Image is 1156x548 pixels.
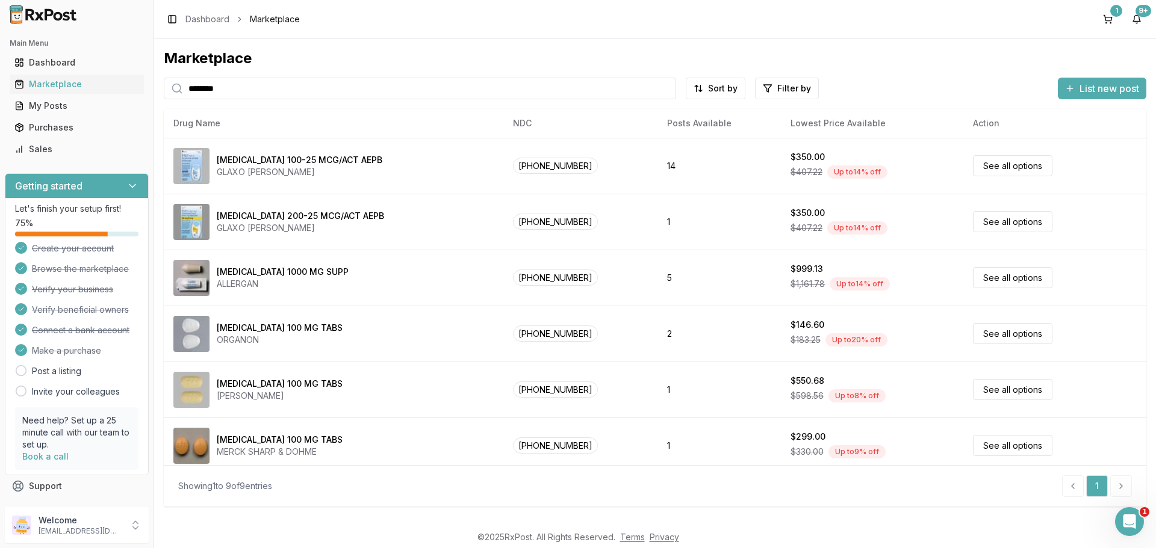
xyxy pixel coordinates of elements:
span: Connect a bank account [32,324,129,336]
th: Lowest Price Available [781,109,963,138]
div: [MEDICAL_DATA] 100 MG TABS [217,322,343,334]
span: [PHONE_NUMBER] [513,158,598,174]
div: MERCK SHARP & DOHME [217,446,343,458]
span: [PHONE_NUMBER] [513,437,598,454]
a: Dashboard [10,52,144,73]
div: Up to 9 % off [828,445,886,458]
span: 1 [1140,507,1149,517]
th: Posts Available [657,109,781,138]
a: See all options [973,379,1052,400]
button: Marketplace [5,75,149,94]
span: $330.00 [791,446,824,458]
td: 2 [657,306,781,362]
button: 9+ [1127,10,1146,29]
span: Marketplace [250,13,300,25]
img: Breo Ellipta 200-25 MCG/ACT AEPB [173,204,210,240]
span: $407.22 [791,166,822,178]
div: 9+ [1136,5,1151,17]
img: Invokana 100 MG TABS [173,372,210,408]
th: Action [963,109,1146,138]
div: [MEDICAL_DATA] 1000 MG SUPP [217,266,349,278]
div: Showing 1 to 9 of 9 entries [178,480,272,492]
button: My Posts [5,96,149,115]
button: 1 [1098,10,1117,29]
span: $183.25 [791,334,821,346]
span: $598.56 [791,390,824,402]
img: Cozaar 100 MG TABS [173,316,210,352]
p: Welcome [39,514,122,526]
h3: Getting started [15,179,82,193]
span: $407.22 [791,222,822,234]
div: My Posts [14,100,139,112]
span: [PHONE_NUMBER] [513,381,598,398]
button: List new post [1058,78,1146,99]
a: Marketplace [10,73,144,95]
a: See all options [973,267,1052,288]
a: See all options [973,155,1052,176]
a: Book a call [22,451,69,461]
td: 1 [657,194,781,250]
img: Januvia 100 MG TABS [173,428,210,464]
span: Create your account [32,242,114,254]
a: Purchases [10,117,144,138]
div: [MEDICAL_DATA] 100 MG TABS [217,378,343,390]
span: [PHONE_NUMBER] [513,325,598,342]
div: $350.00 [791,207,825,219]
th: Drug Name [164,109,503,138]
div: Up to 14 % off [827,165,887,179]
a: See all options [973,435,1052,456]
div: [PERSON_NAME] [217,390,343,402]
div: ORGANON [217,334,343,346]
button: Feedback [5,497,149,519]
a: See all options [973,323,1052,344]
img: Canasa 1000 MG SUPP [173,260,210,296]
a: My Posts [10,95,144,117]
img: Breo Ellipta 100-25 MCG/ACT AEPB [173,148,210,184]
div: Marketplace [164,49,1146,68]
td: 5 [657,250,781,306]
span: List new post [1080,81,1139,96]
div: Dashboard [14,57,139,69]
td: 1 [657,362,781,417]
span: Sort by [708,82,738,94]
span: [PHONE_NUMBER] [513,214,598,230]
button: Sort by [686,78,745,99]
span: Browse the marketplace [32,263,129,275]
a: Sales [10,138,144,160]
a: List new post [1058,84,1146,96]
span: Make a purchase [32,345,101,357]
a: Dashboard [185,13,229,25]
div: GLAXO [PERSON_NAME] [217,222,384,234]
span: Filter by [777,82,811,94]
div: [MEDICAL_DATA] 100 MG TABS [217,434,343,446]
span: Verify your business [32,283,113,295]
div: Up to 14 % off [827,221,887,235]
span: [PHONE_NUMBER] [513,269,598,286]
div: $350.00 [791,151,825,163]
button: Support [5,475,149,497]
a: See all options [973,211,1052,232]
p: [EMAIL_ADDRESS][DOMAIN_NAME] [39,526,122,536]
img: RxPost Logo [5,5,82,24]
button: Sales [5,140,149,159]
div: ALLERGAN [217,278,349,290]
a: 1 [1086,475,1108,497]
nav: pagination [1062,475,1132,497]
div: Up to 14 % off [830,277,890,291]
div: [MEDICAL_DATA] 200-25 MCG/ACT AEPB [217,210,384,222]
div: Purchases [14,122,139,134]
div: Marketplace [14,78,139,90]
div: [MEDICAL_DATA] 100-25 MCG/ACT AEPB [217,154,382,166]
td: 14 [657,138,781,194]
img: User avatar [12,516,31,535]
div: $999.13 [791,263,823,275]
nav: breadcrumb [185,13,300,25]
h2: Main Menu [10,38,144,48]
a: Invite your colleagues [32,386,120,398]
button: Purchases [5,118,149,137]
div: GLAXO [PERSON_NAME] [217,166,382,178]
div: $299.00 [791,431,825,443]
p: Let's finish your setup first! [15,203,138,215]
div: 1 [1110,5,1122,17]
